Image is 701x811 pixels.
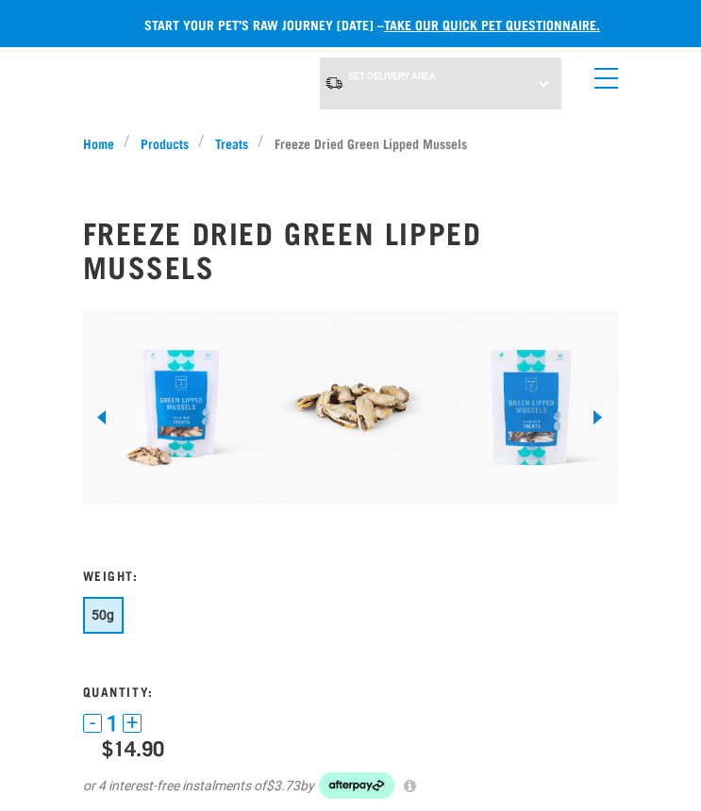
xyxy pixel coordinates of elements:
[83,311,262,504] img: RE Product Shoot 2023 Nov8551
[348,71,436,81] span: Set Delivery Area
[325,75,343,91] img: van-moving.png
[92,607,115,622] span: 50g
[266,776,300,796] span: $3.73
[384,21,600,27] a: take our quick pet questionnaire.
[83,714,102,733] button: -
[262,311,442,504] img: Green Lipped Mussels 8548
[102,736,619,759] div: $14.90
[83,133,125,153] a: Home
[205,133,258,153] a: Treats
[130,133,198,153] a: Products
[83,597,124,634] button: 50g
[107,714,118,734] span: 1
[319,772,394,799] img: Afterpay
[88,65,264,94] img: Raw Essentials Logo
[83,568,619,582] h3: Weight:
[83,684,619,698] h3: Quantity:
[585,57,619,91] a: menu
[123,714,142,733] button: +
[83,772,619,799] div: or 4 interest-free instalments of by
[442,311,621,504] img: RE Product Shoot 2023 Nov8565
[83,215,619,283] h1: Freeze Dried Green Lipped Mussels
[83,133,619,153] nav: breadcrumbs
